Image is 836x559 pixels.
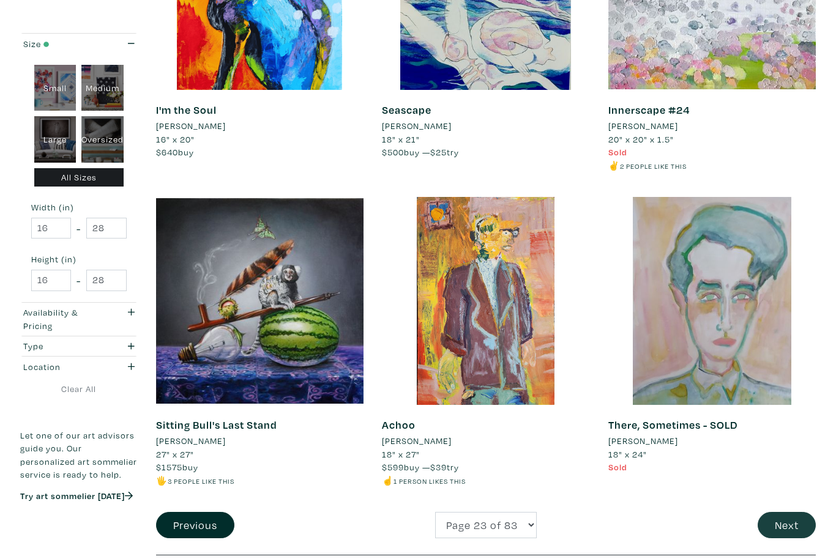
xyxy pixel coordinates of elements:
li: [PERSON_NAME] [382,119,452,133]
span: 20" x 20" x 1.5" [608,133,674,145]
a: Innerscape #24 [608,103,690,117]
li: [PERSON_NAME] [156,119,226,133]
div: Oversized [81,116,124,163]
div: All Sizes [34,168,124,187]
a: Try art sommelier [DATE] [20,490,133,502]
button: Size [20,34,138,54]
a: Seascape [382,103,431,117]
div: Location [23,360,102,374]
a: [PERSON_NAME] [156,434,364,448]
a: [PERSON_NAME] [156,119,364,133]
div: Large [34,116,77,163]
span: Sold [608,461,627,473]
p: Let one of our art advisors guide you. Our personalized art sommelier service is ready to help. [20,429,138,481]
small: 3 people like this [168,476,234,486]
div: Small [34,65,77,111]
span: - [77,220,81,237]
span: $25 [430,146,447,158]
button: Location [20,357,138,377]
a: Clear All [20,382,138,396]
li: [PERSON_NAME] [608,119,678,133]
span: $599 [382,461,404,473]
small: 1 person likes this [394,476,466,486]
span: 18" x 27" [382,448,420,460]
span: buy — try [382,461,459,473]
span: 18" x 24" [608,448,647,460]
small: Height (in) [31,255,127,264]
li: 🖐️ [156,474,364,487]
iframe: Customer reviews powered by Trustpilot [20,514,138,540]
li: [PERSON_NAME] [156,434,226,448]
a: [PERSON_NAME] [608,434,816,448]
button: Next [758,512,816,538]
div: Availability & Pricing [23,306,102,332]
span: buy — try [382,146,459,158]
a: Sitting Bull's Last Stand [156,418,277,432]
a: [PERSON_NAME] [382,119,589,133]
a: Achoo [382,418,416,432]
span: $39 [430,461,447,473]
span: buy [156,461,198,473]
a: There, Sometimes - SOLD [608,418,737,432]
button: Previous [156,512,234,538]
li: [PERSON_NAME] [382,434,452,448]
li: ✌️ [608,159,816,172]
span: Sold [608,146,627,158]
span: 18" x 21" [382,133,420,145]
span: $640 [156,146,178,158]
span: buy [156,146,194,158]
a: [PERSON_NAME] [382,434,589,448]
span: 27" x 27" [156,448,194,460]
li: [PERSON_NAME] [608,434,678,448]
li: ☝️ [382,474,589,487]
a: I'm the Soul [156,103,217,117]
div: Medium [81,65,124,111]
div: Size [23,37,102,51]
div: Type [23,339,102,353]
span: $500 [382,146,404,158]
button: Type [20,336,138,357]
a: [PERSON_NAME] [608,119,816,133]
button: Availability & Pricing [20,303,138,336]
small: 2 people like this [620,161,687,171]
span: 16" x 20" [156,133,195,145]
span: $1575 [156,461,182,473]
small: Width (in) [31,203,127,212]
span: - [77,272,81,289]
